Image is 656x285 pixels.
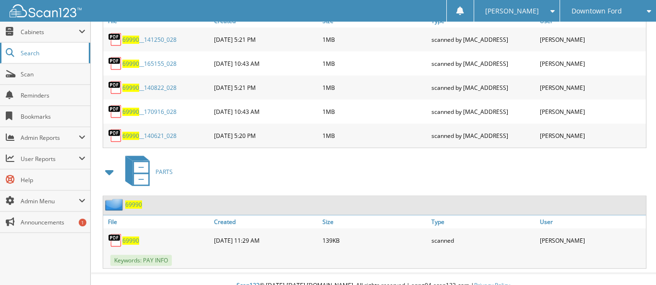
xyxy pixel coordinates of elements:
[21,112,85,121] span: Bookmarks
[212,231,320,250] div: [DATE] 11:29 AM
[119,153,173,191] a: PARTS
[320,126,429,145] div: 1MB
[572,8,622,14] span: Downtown Ford
[122,108,177,116] a: 69990__170916_028
[21,70,85,78] span: Scan
[429,30,537,49] div: scanned by [MAC_ADDRESS]
[122,108,139,116] span: 69990
[537,215,646,228] a: User
[122,132,139,140] span: 69990
[320,102,429,121] div: 1MB
[537,54,646,73] div: [PERSON_NAME]
[320,215,429,228] a: Size
[10,4,82,17] img: scan123-logo-white.svg
[320,30,429,49] div: 1MB
[108,80,122,95] img: PDF.png
[21,28,79,36] span: Cabinets
[212,54,320,73] div: [DATE] 10:43 AM
[537,231,646,250] div: [PERSON_NAME]
[125,200,142,209] a: 69990
[21,155,79,163] span: User Reports
[212,215,320,228] a: Created
[108,233,122,248] img: PDF.png
[122,84,177,92] a: 69990__140822_028
[320,54,429,73] div: 1MB
[429,126,537,145] div: scanned by [MAC_ADDRESS]
[212,78,320,97] div: [DATE] 5:21 PM
[537,126,646,145] div: [PERSON_NAME]
[485,8,539,14] span: [PERSON_NAME]
[537,30,646,49] div: [PERSON_NAME]
[122,36,177,44] a: 69990__141250_028
[103,215,212,228] a: File
[429,231,537,250] div: scanned
[212,126,320,145] div: [DATE] 5:20 PM
[320,231,429,250] div: 139KB
[122,60,177,68] a: 69990__165155_028
[320,78,429,97] div: 1MB
[21,197,79,205] span: Admin Menu
[429,215,537,228] a: Type
[21,49,84,57] span: Search
[110,255,172,266] span: Keywords: PAY INFO
[537,78,646,97] div: [PERSON_NAME]
[122,84,139,92] span: 69990
[105,198,125,211] img: folder2.png
[429,78,537,97] div: scanned by [MAC_ADDRESS]
[155,168,173,176] span: PARTS
[122,60,139,68] span: 69990
[108,104,122,119] img: PDF.png
[108,56,122,71] img: PDF.png
[122,132,177,140] a: 69990__140621_028
[21,218,85,226] span: Announcements
[429,54,537,73] div: scanned by [MAC_ADDRESS]
[537,102,646,121] div: [PERSON_NAME]
[108,32,122,47] img: PDF.png
[122,236,139,245] a: 69990
[21,134,79,142] span: Admin Reports
[212,102,320,121] div: [DATE] 10:43 AM
[79,219,86,226] div: 1
[429,102,537,121] div: scanned by [MAC_ADDRESS]
[21,176,85,184] span: Help
[21,91,85,99] span: Reminders
[108,128,122,143] img: PDF.png
[122,36,139,44] span: 69990
[212,30,320,49] div: [DATE] 5:21 PM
